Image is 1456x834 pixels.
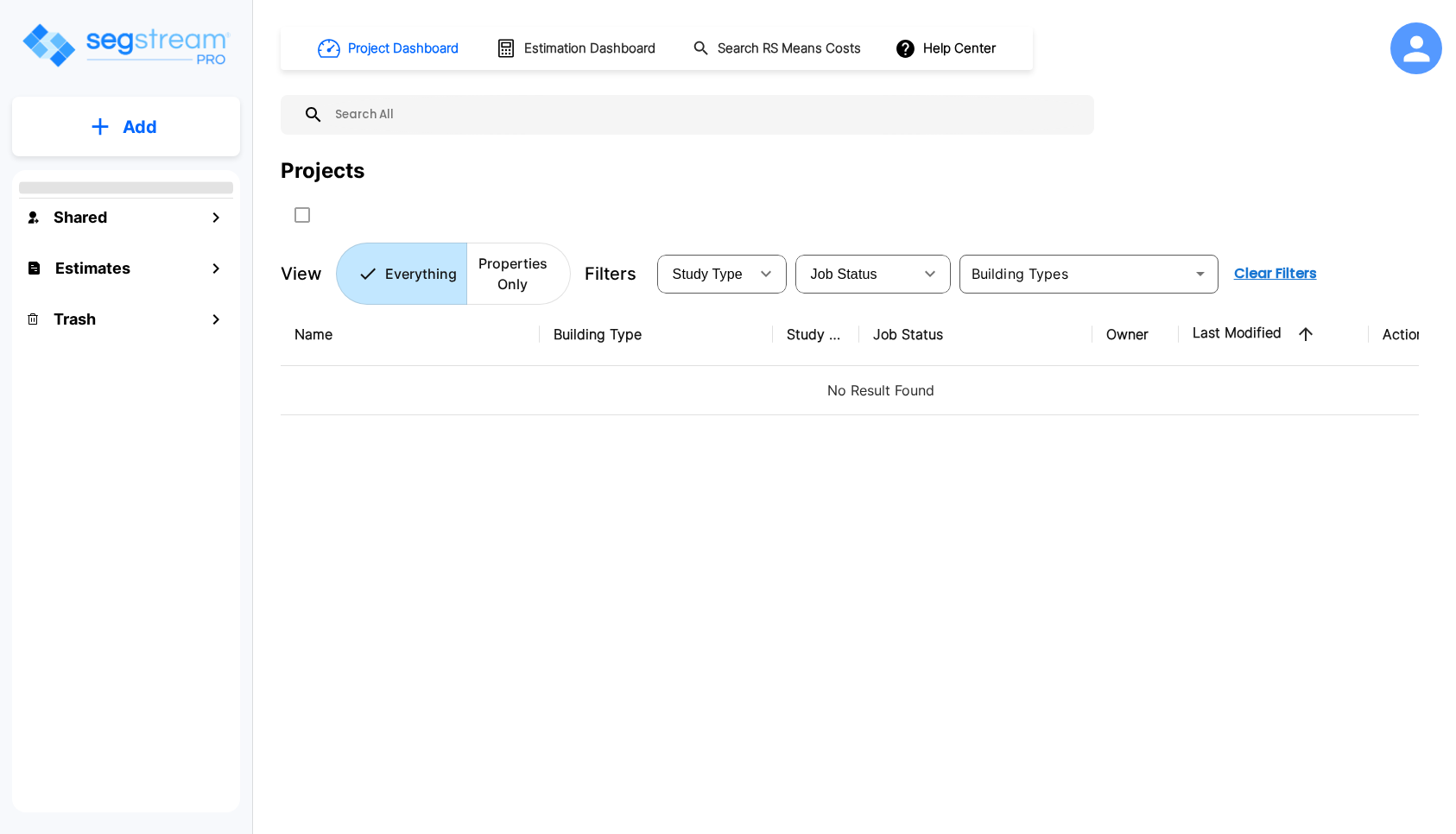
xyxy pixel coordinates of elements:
[524,39,655,59] h1: Estimation Dashboard
[336,243,571,305] div: Platform
[891,32,1003,65] button: Help Center
[385,263,457,284] p: Everything
[1092,303,1179,366] th: Owner
[54,205,107,229] h1: Shared
[965,262,1185,286] input: Building Types
[281,303,540,366] th: Name
[540,303,773,366] th: Building Type
[12,102,240,152] button: Add
[348,39,459,59] h1: Project Dashboard
[773,303,859,366] th: Study Type
[661,250,749,298] div: Select
[20,21,231,70] img: Logo
[811,267,877,281] span: Job Status
[718,39,861,59] h1: Search RS Means Costs
[311,29,468,67] button: Project Dashboard
[123,114,157,140] p: Add
[55,256,130,280] h1: Estimates
[1179,303,1369,366] th: Last Modified
[281,155,364,186] div: Projects
[324,95,1086,135] input: Search All
[673,267,743,281] span: Study Type
[336,243,467,305] button: Everything
[466,243,571,305] button: Properties Only
[1188,262,1212,286] button: Open
[1227,256,1324,291] button: Clear Filters
[54,307,96,331] h1: Trash
[799,250,913,298] div: Select
[585,261,636,287] p: Filters
[281,261,322,287] p: View
[686,32,870,66] button: Search RS Means Costs
[477,253,549,294] p: Properties Only
[859,303,1092,366] th: Job Status
[489,30,665,66] button: Estimation Dashboard
[285,198,320,232] button: SelectAll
